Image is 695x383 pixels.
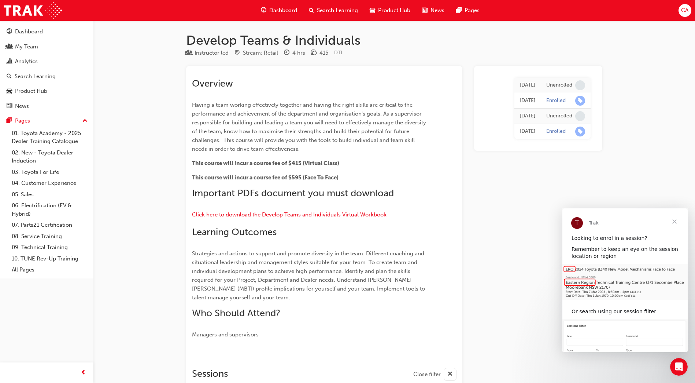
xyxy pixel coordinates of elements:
[9,128,90,147] a: 01. Toyota Academy - 2025 Dealer Training Catalogue
[520,81,535,90] div: Thu Sep 07 2023 23:30:00 GMT+0930 (Australian Central Standard Time)
[9,219,90,231] a: 07. Parts21 Certification
[269,6,297,15] span: Dashboard
[520,96,535,105] div: Wed Sep 06 2023 23:30:00 GMT+0930 (Australian Central Standard Time)
[546,97,566,104] div: Enrolled
[3,25,90,39] a: Dashboard
[192,174,339,181] span: This course will incur a course fee of $595 (Face To Face)
[9,189,90,200] a: 05. Sales
[370,6,375,15] span: car-icon
[243,49,278,57] div: Stream: Retail
[292,49,305,57] div: 4 hrs
[430,6,444,15] span: News
[679,4,691,17] button: CA
[575,80,585,90] span: learningRecordVerb_NONE-icon
[378,6,410,15] span: Product Hub
[81,368,86,377] span: prev-icon
[192,160,339,167] span: This course will incur a course fee of $415 (Virtual Class)
[3,114,90,128] button: Pages
[465,6,480,15] span: Pages
[364,3,416,18] a: car-iconProduct Hub
[15,87,47,95] div: Product Hub
[15,117,30,125] div: Pages
[562,208,688,352] iframe: Intercom live chat message
[186,48,229,58] div: Type
[309,6,314,15] span: search-icon
[9,242,90,253] a: 09. Technical Training
[7,118,12,124] span: pages-icon
[317,6,358,15] span: Search Learning
[311,50,317,56] span: money-icon
[9,178,90,189] a: 04. Customer Experience
[9,147,90,167] a: 02. New - Toyota Dealer Induction
[3,55,90,68] a: Analytics
[284,48,305,58] div: Duration
[520,127,535,136] div: Thu Jul 27 2023 23:30:00 GMT+0930 (Australian Central Standard Time)
[7,103,12,110] span: news-icon
[3,23,90,114] button: DashboardMy TeamAnalyticsSearch LearningProduct HubNews
[82,116,88,126] span: up-icon
[546,128,566,135] div: Enrolled
[520,112,535,120] div: Fri Jul 28 2023 23:30:00 GMT+0930 (Australian Central Standard Time)
[3,70,90,83] a: Search Learning
[456,6,462,15] span: pages-icon
[670,358,688,376] iframe: Intercom live chat
[334,50,342,56] span: Learning resource code
[186,32,602,48] h1: Develop Teams & Individuals
[9,264,90,276] a: All Pages
[192,187,394,199] span: Important PDFs document you must download
[9,167,90,178] a: 03. Toyota For Life
[575,96,585,106] span: learningRecordVerb_ENROLL-icon
[15,72,56,81] div: Search Learning
[311,48,328,58] div: Price
[15,28,43,36] div: Dashboard
[7,44,12,50] span: people-icon
[15,57,38,66] div: Analytics
[192,368,228,381] h2: Sessions
[9,200,90,219] a: 06. Electrification (EV & Hybrid)
[9,253,90,265] a: 10. TUNE Rev-Up Training
[192,250,426,301] span: Strategies and actions to support and promote diversity in the team. Different coaching and situa...
[186,50,192,56] span: learningResourceType_INSTRUCTOR_LED-icon
[9,231,90,242] a: 08. Service Training
[575,127,585,136] span: learningRecordVerb_ENROLL-icon
[7,29,12,35] span: guage-icon
[234,50,240,56] span: target-icon
[546,82,572,89] div: Unenrolled
[319,49,328,57] div: 415
[413,370,441,379] span: Close filter
[7,73,12,80] span: search-icon
[450,3,485,18] a: pages-iconPages
[422,6,428,15] span: news-icon
[192,331,259,338] span: Managers and supervisors
[192,102,428,152] span: Having a team working effectively together and having the right skills are critical to the perfor...
[192,307,280,319] span: Who Should Attend?
[413,368,456,381] button: Close filter
[575,111,585,121] span: learningRecordVerb_NONE-icon
[303,3,364,18] a: search-iconSearch Learning
[7,58,12,65] span: chart-icon
[546,113,572,120] div: Unenrolled
[192,211,387,218] a: Click here to download the Develop Teams and Individuals Virtual Workbook
[15,43,38,51] div: My Team
[7,88,12,95] span: car-icon
[234,48,278,58] div: Stream
[4,2,62,19] img: Trak
[416,3,450,18] a: news-iconNews
[3,84,90,98] a: Product Hub
[681,6,688,15] span: CA
[447,370,453,379] span: cross-icon
[261,6,266,15] span: guage-icon
[255,3,303,18] a: guage-iconDashboard
[192,78,233,89] span: Overview
[15,102,29,110] div: News
[192,226,277,238] span: Learning Outcomes
[3,99,90,113] a: News
[284,50,289,56] span: clock-icon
